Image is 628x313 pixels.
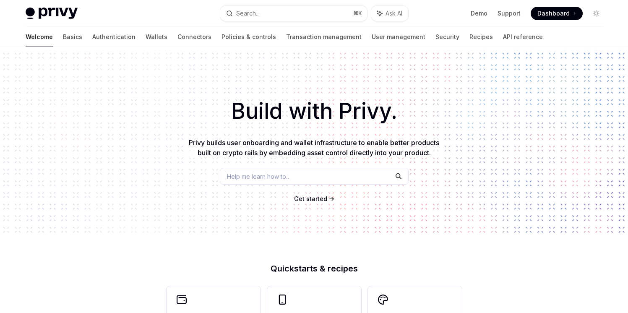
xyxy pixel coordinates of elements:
a: User management [372,27,425,47]
a: Demo [471,9,487,18]
span: Ask AI [386,9,402,18]
span: Help me learn how to… [227,172,291,181]
button: Toggle dark mode [589,7,603,20]
button: Ask AI [371,6,408,21]
button: Search...⌘K [220,6,367,21]
span: Get started [294,195,327,202]
span: Privy builds user onboarding and wallet infrastructure to enable better products built on crypto ... [189,138,439,157]
span: Dashboard [537,9,570,18]
a: Security [435,27,459,47]
img: light logo [26,8,78,19]
a: Policies & controls [221,27,276,47]
a: Recipes [469,27,493,47]
a: Get started [294,195,327,203]
a: Support [498,9,521,18]
h2: Quickstarts & recipes [167,264,462,273]
a: Welcome [26,27,53,47]
a: Transaction management [286,27,362,47]
a: API reference [503,27,543,47]
a: Wallets [146,27,167,47]
a: Dashboard [531,7,583,20]
a: Connectors [177,27,211,47]
span: ⌘ K [353,10,362,17]
a: Basics [63,27,82,47]
h1: Build with Privy. [13,95,615,128]
div: Search... [236,8,260,18]
a: Authentication [92,27,136,47]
